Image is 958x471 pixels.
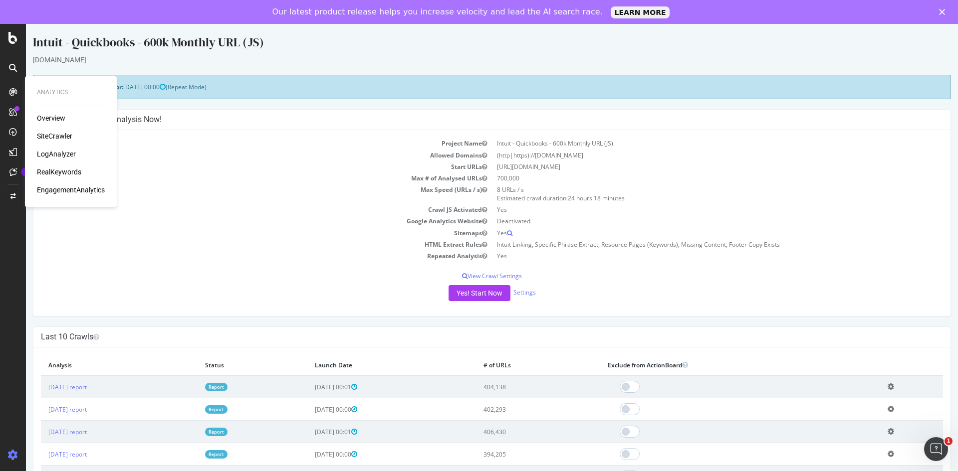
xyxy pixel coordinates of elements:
[542,170,599,178] span: 24 hours 18 minutes
[37,167,81,177] a: RealKeywords
[37,149,76,159] a: LogAnalyzer
[22,381,61,390] a: [DATE] report
[272,7,603,17] div: Our latest product release helps you increase velocity and lead the AI search race.
[15,308,917,318] h4: Last 10 Crawls
[466,114,917,125] td: Intuit - Quickbooks - 600k Monthly URL (JS)
[466,215,917,226] td: Intuit Linking, Specific Phrase Extract, Resource Pages (Keywords), Missing Content, Footer Copy ...
[574,331,854,351] th: Exclude from ActionBoard
[450,397,574,419] td: 406,430
[37,185,105,195] a: EngagementAnalytics
[37,113,65,123] a: Overview
[15,191,466,203] td: Google Analytics Website
[15,126,466,137] td: Allowed Domains
[179,381,202,390] a: Report
[15,160,466,180] td: Max Speed (URLs / s)
[450,442,574,464] td: 408,117
[939,9,949,15] div: Close
[15,91,917,101] h4: Configure your New Analysis Now!
[466,149,917,160] td: 700,000
[179,426,202,435] a: Report
[15,331,172,351] th: Analysis
[21,167,30,176] div: Tooltip anchor
[37,88,105,97] div: Analytics
[945,437,953,445] span: 1
[450,374,574,397] td: 402,293
[487,264,510,273] a: Settings
[15,137,466,149] td: Start URLs
[97,59,140,67] span: [DATE] 00:00
[22,404,61,412] a: [DATE] report
[289,449,331,457] span: [DATE] 00:01
[423,261,484,277] button: Yes! Start Now
[289,404,331,412] span: [DATE] 00:01
[466,191,917,203] td: Deactivated
[466,226,917,238] td: Yes
[15,226,466,238] td: Repeated Analysis
[15,203,466,215] td: Sitemaps
[179,449,202,457] a: Report
[179,359,202,367] a: Report
[7,10,925,31] div: Intuit - Quickbooks - 600k Monthly URL (JS)
[7,31,925,41] div: [DOMAIN_NAME]
[466,203,917,215] td: Yes
[22,449,61,457] a: [DATE] report
[15,248,917,256] p: View Crawl Settings
[281,331,450,351] th: Launch Date
[466,137,917,149] td: [URL][DOMAIN_NAME]
[172,331,281,351] th: Status
[611,6,670,18] a: LEARN MORE
[15,215,466,226] td: HTML Extract Rules
[289,381,331,390] span: [DATE] 00:00
[924,437,948,461] iframe: Intercom live chat
[7,51,925,75] div: (Repeat Mode)
[466,126,917,137] td: (http|https)://[DOMAIN_NAME]
[15,149,466,160] td: Max # of Analysed URLs
[466,180,917,191] td: Yes
[22,426,61,435] a: [DATE] report
[15,180,466,191] td: Crawl JS Activated
[289,426,331,435] span: [DATE] 00:00
[37,131,72,141] a: SiteCrawler
[15,114,466,125] td: Project Name
[289,359,331,367] span: [DATE] 00:01
[450,419,574,442] td: 394,205
[22,359,61,367] a: [DATE] report
[450,351,574,374] td: 404,138
[179,404,202,412] a: Report
[15,59,97,67] strong: Next Launch Scheduled for:
[466,160,917,180] td: 8 URLs / s Estimated crawl duration:
[450,331,574,351] th: # of URLs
